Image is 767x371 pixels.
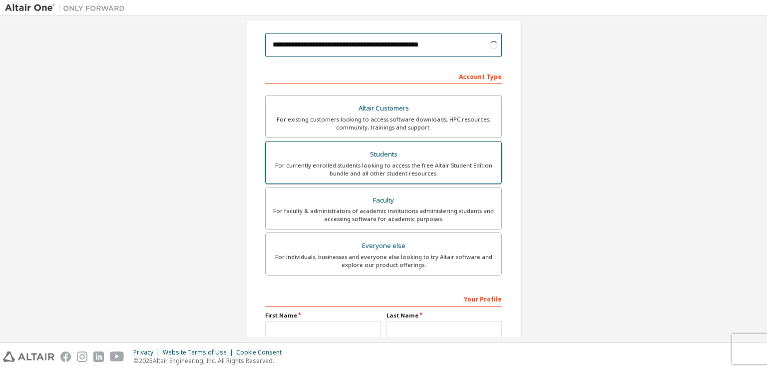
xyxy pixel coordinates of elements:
p: © 2025 Altair Engineering, Inc. All Rights Reserved. [133,356,288,365]
div: For existing customers looking to access software downloads, HPC resources, community, trainings ... [272,115,495,131]
div: Altair Customers [272,101,495,115]
div: For faculty & administrators of academic institutions administering students and accessing softwa... [272,207,495,223]
div: Students [272,147,495,161]
div: Website Terms of Use [163,348,236,356]
div: Faculty [272,193,495,207]
div: Your Profile [265,290,502,306]
img: facebook.svg [60,351,71,362]
div: For currently enrolled students looking to access the free Altair Student Edition bundle and all ... [272,161,495,177]
img: Altair One [5,3,130,13]
div: Cookie Consent [236,348,288,356]
div: Account Type [265,68,502,84]
label: First Name [265,311,381,319]
div: Everyone else [272,239,495,253]
img: youtube.svg [110,351,124,362]
img: altair_logo.svg [3,351,54,362]
div: Privacy [133,348,163,356]
label: Last Name [386,311,502,319]
img: linkedin.svg [93,351,104,362]
img: instagram.svg [77,351,87,362]
div: For individuals, businesses and everyone else looking to try Altair software and explore our prod... [272,253,495,269]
